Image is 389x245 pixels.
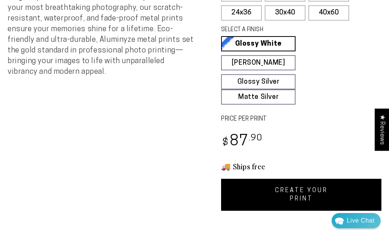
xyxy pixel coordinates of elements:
img: fba842a801236a3782a25bbf40121a09 [25,102,33,109]
a: Matte Silver [221,89,296,105]
label: PRICE PER PRINT [221,115,381,124]
a: Glossy Silver [221,74,296,89]
div: [PERSON_NAME] [35,102,134,109]
img: 9845673702c6914ba2369686a6a7734d [25,77,33,84]
p: Hi there. Just received my last print to continue a wall installation of family pictures. Evident... [25,85,147,92]
a: [PERSON_NAME] [221,55,296,70]
span: Re:amaze [81,171,103,177]
div: [DATE] [134,78,147,84]
bdi: 87 [221,134,262,149]
p: Good morning, [PERSON_NAME]. Your shipping address has been changed. I am attaching a screenshot ... [25,110,147,117]
label: 24x36 [221,5,262,21]
div: Aluminyze [35,77,134,84]
div: Recent Conversations [15,63,145,70]
img: Helga [87,11,107,31]
div: Click to open Judge.me floating reviews tab [375,108,389,151]
span: We run on [58,173,103,177]
h3: 🚚 Ships free [221,161,381,171]
a: CREATE YOUR PRINT [221,179,381,211]
a: Leave A Message [50,184,111,196]
span: $ [222,138,229,148]
div: Chat widget toggle [332,213,381,228]
a: Glossy White [221,36,296,51]
label: 40x60 [308,5,349,21]
sup: .90 [249,134,262,143]
div: Contact Us Directly [347,213,375,228]
img: John [55,11,75,31]
span: Away until 11:00 AM [55,38,107,43]
img: Marie J [71,11,91,31]
legend: SELECT A FINISH [221,26,314,34]
div: [DATE] [134,102,147,108]
label: 30x40 [265,5,305,21]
